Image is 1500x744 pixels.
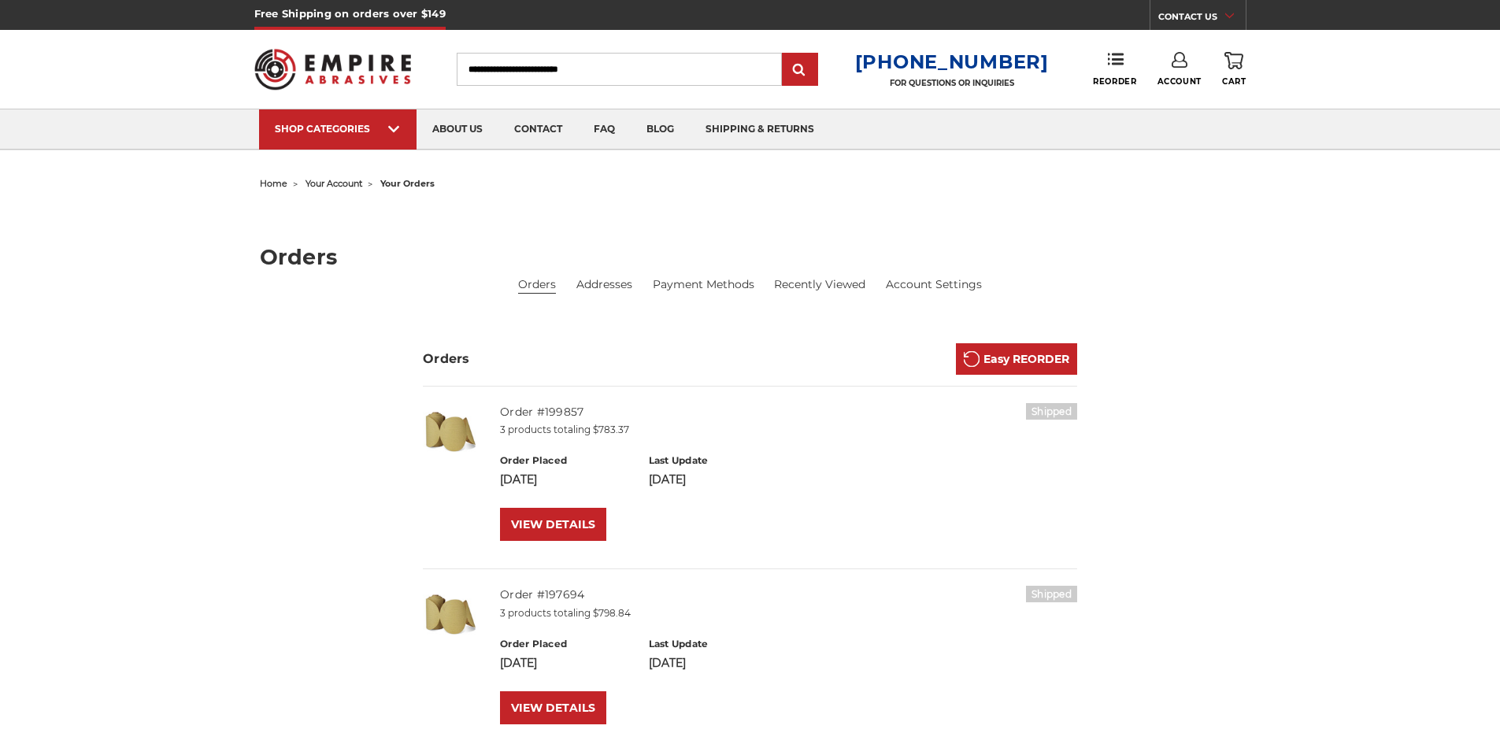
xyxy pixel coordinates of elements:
img: 6" DA Sanding Discs on a Roll [423,403,478,458]
a: VIEW DETAILS [500,691,606,724]
a: Reorder [1093,52,1136,86]
span: Account [1157,76,1202,87]
h6: Order Placed [500,453,631,468]
span: Reorder [1093,76,1136,87]
a: Recently Viewed [774,276,865,293]
li: Orders [518,276,556,294]
span: [DATE] [649,656,686,670]
a: blog [631,109,690,150]
a: Order #199857 [500,405,583,419]
span: [DATE] [500,656,537,670]
img: Empire Abrasives [254,39,412,100]
a: VIEW DETAILS [500,508,606,541]
p: 3 products totaling $783.37 [500,423,1077,437]
a: Payment Methods [653,276,754,293]
h6: Last Update [649,637,780,651]
h6: Order Placed [500,637,631,651]
p: FOR QUESTIONS OR INQUIRIES [855,78,1049,88]
span: [DATE] [500,472,537,487]
h1: Orders [260,246,1241,268]
a: about us [417,109,498,150]
div: SHOP CATEGORIES [275,123,401,135]
a: Addresses [576,276,632,293]
img: 6" DA Sanding Discs on a Roll [423,586,478,641]
a: shipping & returns [690,109,830,150]
h6: Shipped [1026,586,1077,602]
a: Cart [1222,52,1246,87]
span: Cart [1222,76,1246,87]
h6: Shipped [1026,403,1077,420]
a: CONTACT US [1158,8,1246,30]
a: Order #197694 [500,587,584,601]
a: Account Settings [886,276,982,293]
a: faq [578,109,631,150]
input: Submit [784,54,816,86]
h6: Last Update [649,453,780,468]
a: contact [498,109,578,150]
span: [DATE] [649,472,686,487]
h3: Orders [423,350,470,368]
p: 3 products totaling $798.84 [500,606,1077,620]
a: Easy REORDER [956,343,1077,375]
span: your orders [380,178,435,189]
a: your account [306,178,362,189]
a: [PHONE_NUMBER] [855,50,1049,73]
a: home [260,178,287,189]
